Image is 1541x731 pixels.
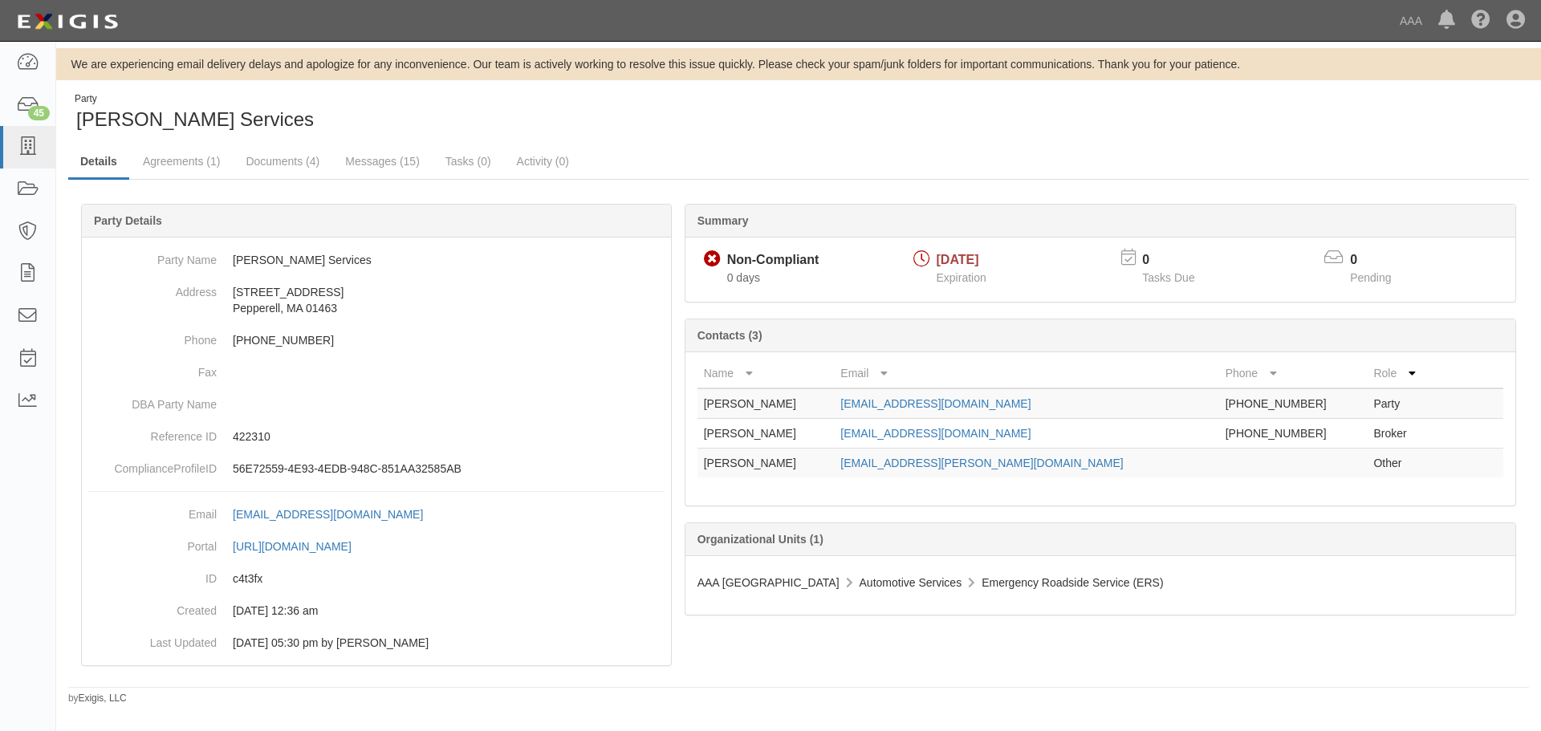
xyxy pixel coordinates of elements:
[1350,251,1411,270] p: 0
[1367,419,1439,449] td: Broker
[727,251,819,270] div: Non-Compliant
[840,397,1031,410] a: [EMAIL_ADDRESS][DOMAIN_NAME]
[56,56,1541,72] div: We are experiencing email delivery delays and apologize for any inconvenience. Our team is active...
[1142,251,1214,270] p: 0
[88,530,217,554] dt: Portal
[75,92,314,106] div: Party
[1392,5,1430,37] a: AAA
[1219,419,1368,449] td: [PHONE_NUMBER]
[76,108,314,130] span: [PERSON_NAME] Services
[704,251,721,268] i: Non-Compliant
[697,449,835,478] td: [PERSON_NAME]
[1219,388,1368,419] td: [PHONE_NUMBER]
[233,540,369,553] a: [URL][DOMAIN_NAME]
[233,428,665,445] p: 422310
[697,419,835,449] td: [PERSON_NAME]
[88,562,665,595] dd: c4t3fx
[697,533,823,546] b: Organizational Units (1)
[88,627,217,651] dt: Last Updated
[88,356,217,380] dt: Fax
[860,576,962,589] span: Automotive Services
[834,359,1218,388] th: Email
[12,7,123,36] img: logo-5460c22ac91f19d4615b14bd174203de0afe785f0fc80cf4dbbc73dc1793850b.png
[233,508,441,521] a: [EMAIL_ADDRESS][DOMAIN_NAME]
[28,106,50,120] div: 45
[697,359,835,388] th: Name
[727,271,760,284] span: Since 08/12/2025
[88,498,217,522] dt: Email
[233,506,423,522] div: [EMAIL_ADDRESS][DOMAIN_NAME]
[131,145,232,177] a: Agreements (1)
[1367,449,1439,478] td: Other
[1142,271,1194,284] span: Tasks Due
[840,457,1123,469] a: [EMAIL_ADDRESS][PERSON_NAME][DOMAIN_NAME]
[88,627,665,659] dd: 04/16/2024 05:30 pm by Benjamin Tully
[982,576,1163,589] span: Emergency Roadside Service (ERS)
[68,145,129,180] a: Details
[1350,271,1391,284] span: Pending
[94,214,162,227] b: Party Details
[88,453,217,477] dt: ComplianceProfileID
[88,324,217,348] dt: Phone
[88,324,665,356] dd: [PHONE_NUMBER]
[234,145,331,177] a: Documents (4)
[88,595,665,627] dd: 03/10/2023 12:36 am
[88,388,217,412] dt: DBA Party Name
[505,145,581,177] a: Activity (0)
[88,562,217,587] dt: ID
[433,145,503,177] a: Tasks (0)
[1219,359,1368,388] th: Phone
[1471,11,1490,30] i: Help Center - Complianz
[697,388,835,419] td: [PERSON_NAME]
[937,253,979,266] span: [DATE]
[697,329,762,342] b: Contacts (3)
[840,427,1031,440] a: [EMAIL_ADDRESS][DOMAIN_NAME]
[88,244,665,276] dd: [PERSON_NAME] Services
[88,276,665,324] dd: [STREET_ADDRESS] Pepperell, MA 01463
[697,214,749,227] b: Summary
[937,271,986,284] span: Expiration
[88,244,217,268] dt: Party Name
[88,420,217,445] dt: Reference ID
[79,692,127,704] a: Exigis, LLC
[333,145,432,177] a: Messages (15)
[68,92,787,133] div: L H Morine Services
[88,595,217,619] dt: Created
[68,692,127,705] small: by
[697,576,840,589] span: AAA [GEOGRAPHIC_DATA]
[1367,388,1439,419] td: Party
[233,461,665,477] p: 56E72559-4E93-4EDB-948C-851AA32585AB
[1367,359,1439,388] th: Role
[88,276,217,300] dt: Address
